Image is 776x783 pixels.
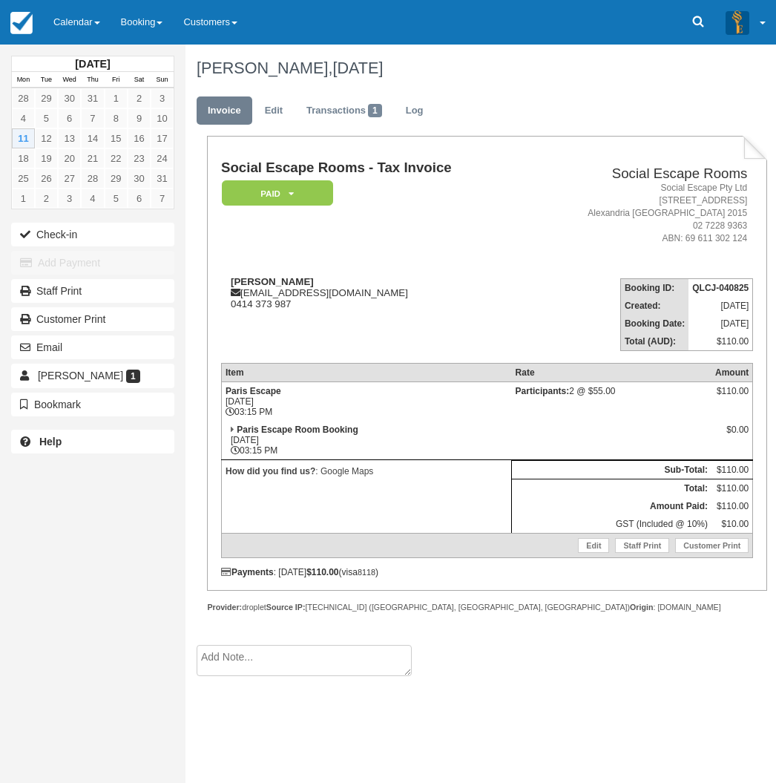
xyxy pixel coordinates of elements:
[332,59,383,77] span: [DATE]
[128,128,151,148] a: 16
[207,602,767,613] div: droplet [TECHNICAL_ID] ([GEOGRAPHIC_DATA], [GEOGRAPHIC_DATA], [GEOGRAPHIC_DATA]) : [DOMAIN_NAME]
[630,603,653,612] strong: Origin
[35,168,58,189] a: 26
[221,421,511,460] td: [DATE] 03:15 PM
[226,466,315,476] strong: How did you find us?
[512,460,711,479] th: Sub-Total:
[12,148,35,168] a: 18
[12,88,35,108] a: 28
[221,567,753,577] div: : [DATE] (visa )
[512,363,711,381] th: Rate
[711,515,753,534] td: $10.00
[688,297,753,315] td: [DATE]
[512,515,711,534] td: GST (Included @ 10%)
[81,168,104,189] a: 28
[105,108,128,128] a: 8
[105,148,128,168] a: 22
[221,160,526,176] h1: Social Escape Rooms - Tax Invoice
[81,88,104,108] a: 31
[295,96,393,125] a: Transactions1
[128,88,151,108] a: 2
[237,425,358,435] strong: Paris Escape Room Booking
[11,393,174,416] button: Bookmark
[197,96,252,125] a: Invoice
[81,148,104,168] a: 21
[35,128,58,148] a: 12
[711,497,753,515] td: $110.00
[128,189,151,209] a: 6
[58,108,81,128] a: 6
[532,166,747,182] h2: Social Escape Rooms
[10,12,33,34] img: checkfront-main-nav-mini-logo.png
[231,276,314,287] strong: [PERSON_NAME]
[221,276,526,309] div: [EMAIL_ADDRESS][DOMAIN_NAME] 0414 373 987
[12,108,35,128] a: 4
[512,479,711,497] th: Total:
[221,381,511,421] td: [DATE] 03:15 PM
[12,128,35,148] a: 11
[128,168,151,189] a: 30
[105,189,128,209] a: 5
[578,538,609,553] a: Edit
[221,180,328,207] a: Paid
[715,425,749,447] div: $0.00
[105,128,128,148] a: 15
[126,370,140,383] span: 1
[512,497,711,515] th: Amount Paid:
[620,297,688,315] th: Created:
[11,223,174,246] button: Check-in
[151,88,174,108] a: 3
[620,278,688,297] th: Booking ID:
[81,72,104,88] th: Thu
[105,168,128,189] a: 29
[35,88,58,108] a: 29
[105,88,128,108] a: 1
[105,72,128,88] th: Fri
[726,10,749,34] img: A3
[151,189,174,209] a: 7
[35,189,58,209] a: 2
[151,148,174,168] a: 24
[620,315,688,332] th: Booking Date:
[368,104,382,117] span: 1
[58,148,81,168] a: 20
[151,128,174,148] a: 17
[358,568,375,577] small: 8118
[688,315,753,332] td: [DATE]
[395,96,435,125] a: Log
[11,335,174,359] button: Email
[12,168,35,189] a: 25
[12,189,35,209] a: 1
[11,279,174,303] a: Staff Print
[11,364,174,387] a: [PERSON_NAME] 1
[35,72,58,88] th: Tue
[11,307,174,331] a: Customer Print
[715,386,749,408] div: $110.00
[532,182,747,246] address: Social Escape Pty Ltd [STREET_ADDRESS] Alexandria [GEOGRAPHIC_DATA] 2015 02 7228 9363 ABN: 69 611...
[615,538,669,553] a: Staff Print
[151,108,174,128] a: 10
[128,72,151,88] th: Sat
[58,168,81,189] a: 27
[38,370,123,381] span: [PERSON_NAME]
[35,108,58,128] a: 5
[197,59,757,77] h1: [PERSON_NAME],
[35,148,58,168] a: 19
[512,381,711,421] td: 2 @ $55.00
[128,108,151,128] a: 9
[711,479,753,497] td: $110.00
[39,436,62,448] b: Help
[226,464,507,479] p: : Google Maps
[306,567,338,577] strong: $110.00
[516,386,570,396] strong: Participants
[221,567,274,577] strong: Payments
[151,72,174,88] th: Sun
[675,538,749,553] a: Customer Print
[58,72,81,88] th: Wed
[711,460,753,479] td: $110.00
[81,189,104,209] a: 4
[58,128,81,148] a: 13
[81,128,104,148] a: 14
[58,189,81,209] a: 3
[266,603,306,612] strong: Source IP:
